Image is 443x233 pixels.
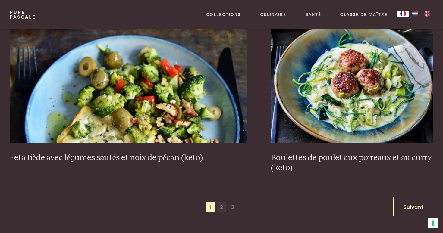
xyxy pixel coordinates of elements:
a: Collections [206,11,241,17]
a: Feta tiède avec légumes sautés et noix de pécan (keto) Feta tiède avec légumes sautés et noix de ... [10,23,247,163]
ul: Language list [409,11,433,17]
a: Culinaire [260,11,286,17]
a: Classe de maître [340,11,388,17]
span: 1 [206,202,215,212]
h3: Boulettes de poulet aux poireaux et au curry (keto) [271,153,433,173]
a: Santé [306,11,321,17]
a: Suivant [393,197,433,216]
aside: Language selected: Français [397,11,433,17]
div: Language [397,11,409,17]
img: Boulettes de poulet aux poireaux et au curry (keto) [271,23,433,143]
a: PurePascale [10,10,36,19]
img: Feta tiède avec légumes sautés et noix de pécan (keto) [10,23,247,143]
a: FR [397,11,409,17]
a: Boulettes de poulet aux poireaux et au curry (keto) Boulettes de poulet aux poireaux et au curry ... [271,23,433,173]
button: Vos préférences en matière de consentement pour les technologies de suivi [428,218,438,228]
h3: Feta tiède avec légumes sautés et noix de pécan (keto) [10,153,247,163]
span: 2 [217,202,226,212]
a: EN [421,11,433,17]
a: NL [409,11,421,17]
span: 3 [228,202,237,212]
